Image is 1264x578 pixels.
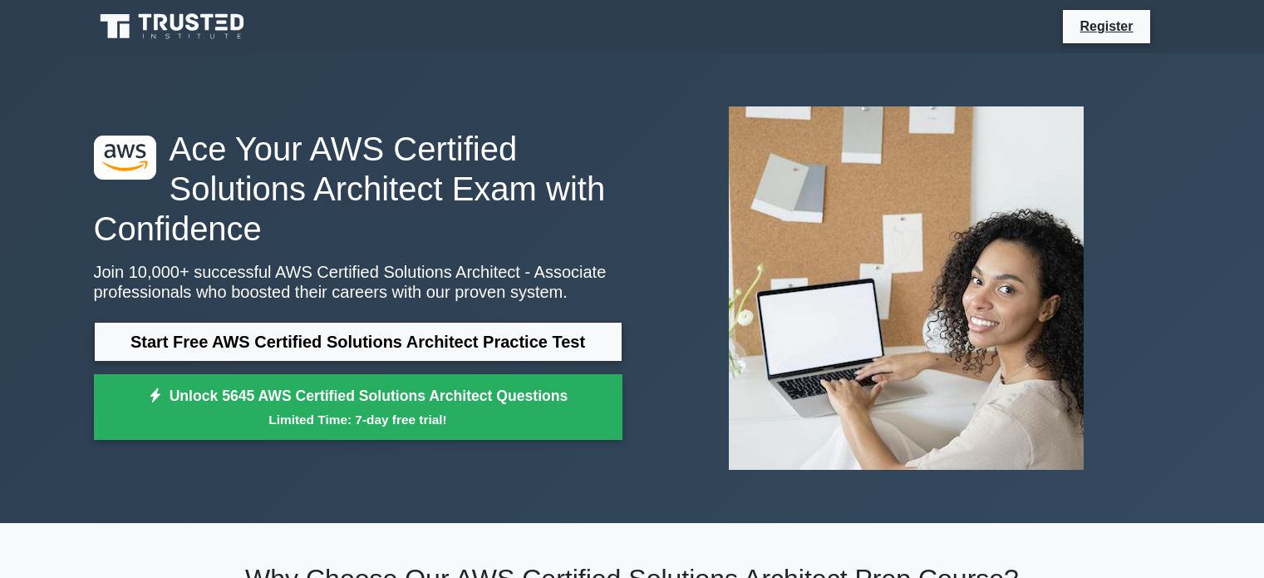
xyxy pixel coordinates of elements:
[94,129,622,249] h1: Ace Your AWS Certified Solutions Architect Exam with Confidence
[94,322,622,362] a: Start Free AWS Certified Solutions Architect Practice Test
[94,262,622,302] p: Join 10,000+ successful AWS Certified Solutions Architect - Associate professionals who boosted t...
[115,410,602,429] small: Limited Time: 7-day free trial!
[94,374,622,441] a: Unlock 5645 AWS Certified Solutions Architect QuestionsLimited Time: 7-day free trial!
[1070,16,1143,37] a: Register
